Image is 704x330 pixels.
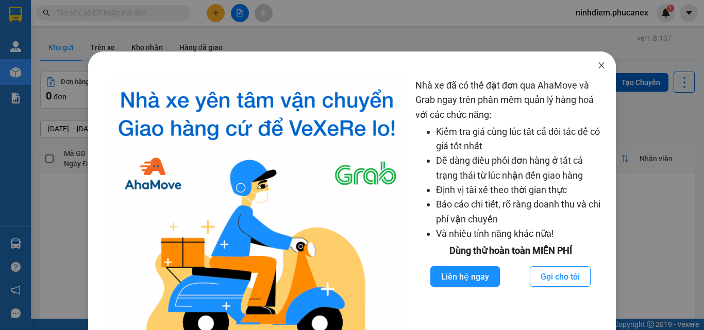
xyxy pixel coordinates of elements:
button: Liên hệ ngay [430,266,500,287]
span: Liên hệ ngay [441,270,489,283]
span: Gọi cho tôi [541,270,580,283]
button: Close [587,51,616,80]
li: Và nhiều tính năng khác nữa! [436,227,606,241]
span: close [597,61,606,70]
li: Kiểm tra giá cùng lúc tất cả đối tác để có giá tốt nhất [436,125,606,154]
li: Báo cáo chi tiết, rõ ràng doanh thu và chi phí vận chuyển [436,197,606,227]
li: Dễ dàng điều phối đơn hàng ở tất cả trạng thái từ lúc nhận đến giao hàng [436,153,606,183]
li: Định vị tài xế theo thời gian thực [436,183,606,197]
div: Dùng thử hoàn toàn MIỄN PHÍ [415,244,606,258]
button: Gọi cho tôi [530,266,591,287]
